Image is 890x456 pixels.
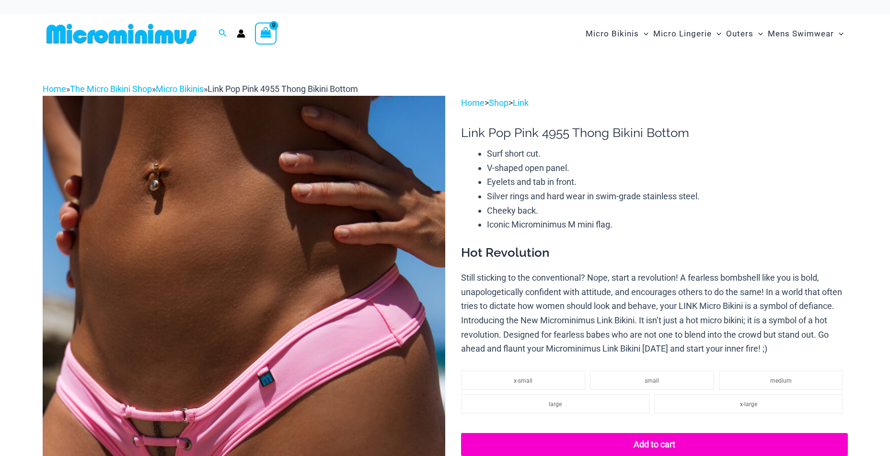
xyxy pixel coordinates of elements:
[461,271,847,356] p: Still sticking to the conventional? Nope, start a revolution! A fearless bombshell like you is bo...
[753,22,763,46] span: Menu Toggle
[489,98,509,108] a: Shop
[461,394,649,413] li: large
[156,84,204,94] a: Micro Bikinis
[219,28,227,40] a: Search icon link
[639,22,648,46] span: Menu Toggle
[582,18,848,50] nav: Site Navigation
[834,22,844,46] span: Menu Toggle
[43,84,66,94] a: Home
[487,189,847,204] li: Silver rings and hard wear in swim-grade stainless steel.
[461,96,847,110] p: > >
[461,245,847,261] h3: Hot Revolution
[651,19,724,48] a: Micro LingerieMenu ToggleMenu Toggle
[43,23,200,45] img: MM SHOP LOGO FLAT
[255,23,277,45] a: View Shopping Cart, empty
[43,84,358,94] span: » » »
[208,84,358,94] span: Link Pop Pink 4955 Thong Bikini Bottom
[645,377,659,384] span: small
[70,84,152,94] a: The Micro Bikini Shop
[487,147,847,161] li: Surf short cut.
[586,22,639,46] span: Micro Bikinis
[590,371,714,390] li: small
[461,433,847,456] button: Add to cart
[461,125,847,140] h1: Link Pop Pink 4955 Thong Bikini Bottom
[768,22,834,46] span: Mens Swimwear
[487,217,847,232] li: Iconic Microminimus M mini flag.
[653,22,712,46] span: Micro Lingerie
[487,204,847,218] li: Cheeky back.
[237,29,245,38] a: Account icon link
[740,401,757,408] span: x-large
[770,377,792,384] span: medium
[583,19,651,48] a: Micro BikinisMenu ToggleMenu Toggle
[654,394,843,413] li: x-large
[514,377,532,384] span: x-small
[461,98,485,108] a: Home
[719,371,843,390] li: medium
[549,401,562,408] span: large
[487,175,847,189] li: Eyelets and tab in front.
[461,371,585,390] li: x-small
[724,19,765,48] a: OutersMenu ToggleMenu Toggle
[487,161,847,175] li: V-shaped open panel.
[726,22,753,46] span: Outers
[712,22,721,46] span: Menu Toggle
[765,19,846,48] a: Mens SwimwearMenu ToggleMenu Toggle
[513,98,529,108] a: Link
